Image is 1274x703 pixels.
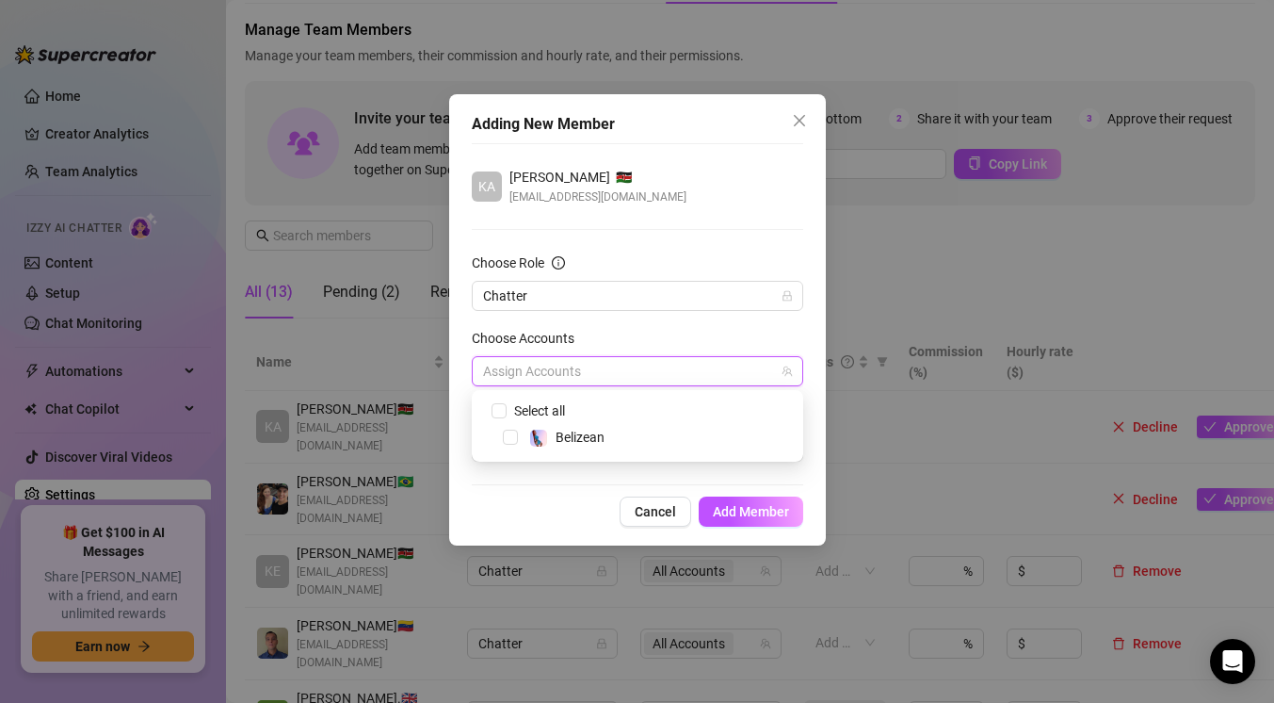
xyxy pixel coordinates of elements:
[472,253,544,273] div: Choose Role
[483,282,792,310] span: Chatter
[507,401,572,421] span: Select all
[509,167,610,188] span: [PERSON_NAME]
[556,430,605,445] span: Belizean
[472,113,803,136] div: Adding New Member
[782,290,793,302] span: lock
[782,366,793,377] span: team
[503,430,518,445] span: Select tree node
[478,176,495,197] span: KA
[713,504,789,519] span: Add Member
[552,256,565,270] span: info-circle
[792,113,807,128] span: close
[1210,639,1255,684] div: Open Intercom Messenger
[620,497,691,527] button: Cancel
[784,113,814,128] span: Close
[509,188,686,206] span: [EMAIL_ADDRESS][DOMAIN_NAME]
[635,504,676,519] span: Cancel
[472,328,587,349] label: Choose Accounts
[509,167,686,188] div: 🇰🇪
[784,106,814,136] button: Close
[699,497,803,527] button: Add Member
[530,430,547,447] img: Belizean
